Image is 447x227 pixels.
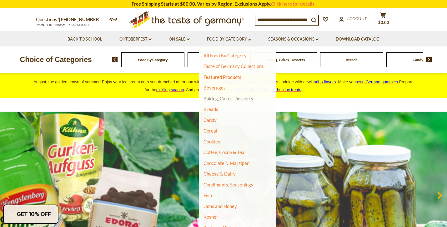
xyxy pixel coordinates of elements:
[203,106,218,112] a: Breads
[203,128,217,133] a: Cereal
[203,214,218,220] a: Kosher
[346,57,357,62] a: Breads
[203,96,253,101] a: Baking, Cakes, Desserts
[426,57,432,62] img: next arrow
[36,16,105,24] p: Questions?
[203,53,247,58] a: All Food By Category
[413,57,423,62] a: Candy
[203,171,236,176] a: Cheese & Dairy
[347,16,367,21] span: Account
[203,192,212,198] a: Fish
[203,160,249,166] a: Chocolate & Marzipan
[203,203,237,209] a: Jams and Honey
[68,36,102,43] a: Back to School
[203,63,264,69] a: Taste of Germany Collections
[336,36,379,43] a: Download Catalog
[119,36,152,43] a: Oktoberfest
[266,57,305,62] a: Baking, Cakes, Desserts
[36,23,89,27] span: MON - FRI, 9:00AM - 5:00PM (EST)
[378,20,389,25] span: $0.00
[138,57,168,62] a: Food By Category
[311,80,336,84] a: Haribo flavors
[203,139,220,144] a: Cookies
[203,182,253,187] a: Condiments, Seasonings
[112,57,118,62] img: previous arrow
[203,74,241,80] a: Featured Products
[268,36,319,43] a: Seasons & Occasions
[169,36,190,43] a: On Sale
[156,87,184,92] a: pickling season
[203,149,244,155] a: Coffee, Cocoa & Tea
[203,117,217,123] a: Candy
[357,80,399,84] a: own German gummies.
[357,80,398,84] span: own German gummies
[59,17,101,22] a: [PHONE_NUMBER]
[33,80,414,92] span: August, the golden crown of summer! Enjoy your ice cream on a sun-drenched afternoon with unique ...
[374,12,392,28] button: $0.00
[203,85,226,90] a: Beverages
[207,36,251,43] a: Food By Category
[339,15,367,22] a: Account
[271,1,315,7] a: Click here for details.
